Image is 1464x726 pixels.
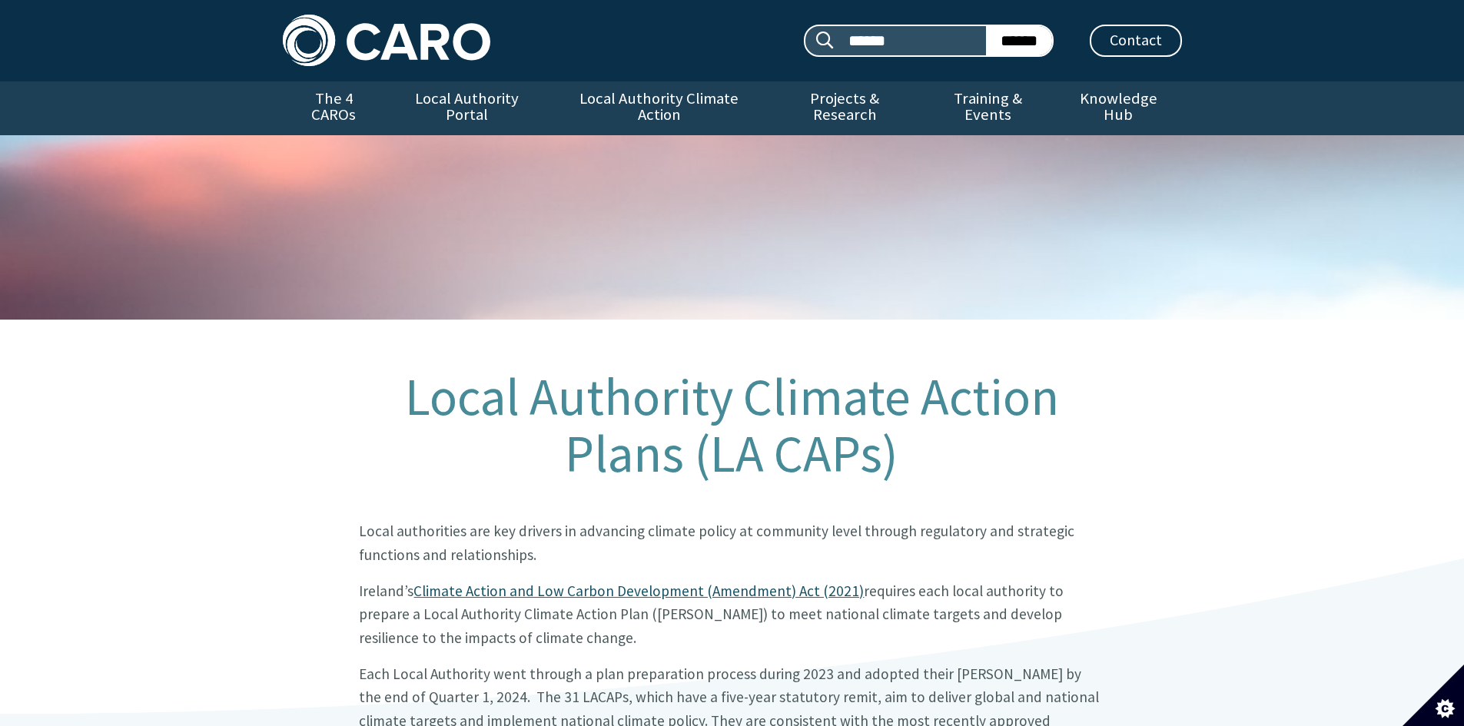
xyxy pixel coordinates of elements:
[283,15,490,66] img: Caro logo
[1055,81,1181,135] a: Knowledge Hub
[359,369,1104,482] h1: Local Authority Climate Action Plans (LA CAPs)
[921,81,1055,135] a: Training & Events
[359,581,1064,646] big: Ireland’s requires each local authority to prepare a Local Authority Climate Action Plan ([PERSON...
[1090,25,1182,57] a: Contact
[283,81,385,135] a: The 4 CAROs
[549,81,769,135] a: Local Authority Climate Action
[1403,665,1464,726] button: Set cookie preferences
[359,522,1074,564] big: Local authorities are key drivers in advancing climate policy at community level through regulato...
[413,581,864,599] a: Climate Action and Low Carbon Development (Amendment) Act (2021)
[769,81,921,135] a: Projects & Research
[385,81,549,135] a: Local Authority Portal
